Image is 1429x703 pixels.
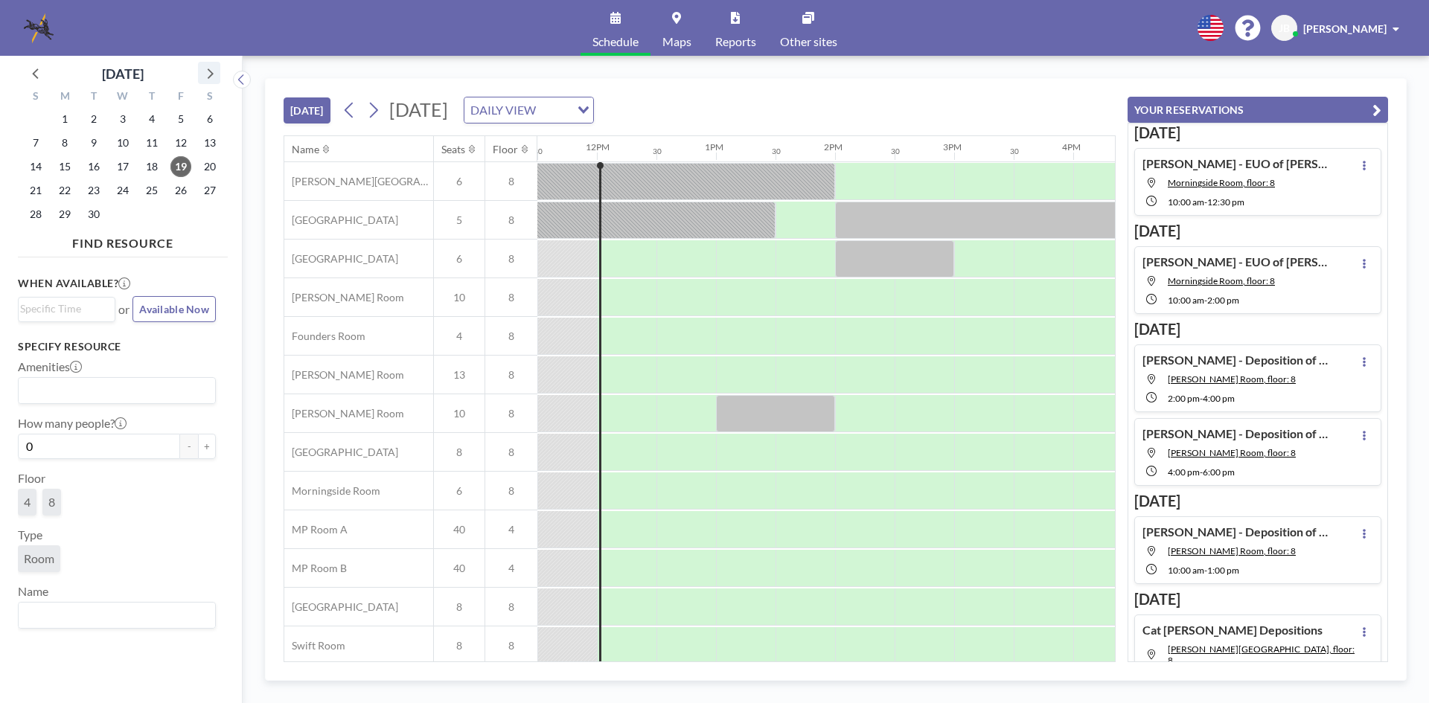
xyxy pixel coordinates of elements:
span: JB [1279,22,1290,35]
div: 30 [534,147,543,156]
span: 4 [485,562,537,575]
span: - [1200,466,1203,478]
span: 8 [485,330,537,343]
h3: [DATE] [1134,492,1381,510]
span: Tuesday, September 16, 2025 [83,156,104,177]
div: 2PM [824,141,843,153]
div: T [137,88,166,107]
span: Monday, September 15, 2025 [54,156,75,177]
span: Monday, September 8, 2025 [54,132,75,153]
span: Sunday, September 28, 2025 [25,204,46,225]
span: 10:00 AM [1168,196,1204,208]
span: Schedule [592,36,639,48]
span: [PERSON_NAME][GEOGRAPHIC_DATA] [284,175,433,188]
span: 4 [24,495,31,510]
div: 30 [1010,147,1019,156]
span: 8 [434,446,485,459]
span: 40 [434,523,485,536]
span: 8 [485,252,537,266]
button: [DATE] [284,97,330,123]
span: 8 [434,639,485,652]
h3: [DATE] [1134,123,1381,142]
span: Friday, September 5, 2025 [170,109,191,129]
span: 4 [485,523,537,536]
span: 8 [485,368,537,382]
span: Room [24,551,54,566]
span: 5 [434,214,485,227]
span: Monday, September 29, 2025 [54,204,75,225]
span: Sunday, September 7, 2025 [25,132,46,153]
span: - [1204,295,1207,306]
h4: [PERSON_NAME] - Deposition of [PERSON_NAME] [1142,426,1329,441]
h4: [PERSON_NAME] - Deposition of Corporate Designee of Silverleaf [1142,524,1329,539]
div: 3PM [943,141,962,153]
span: Monday, September 22, 2025 [54,180,75,201]
span: 8 [485,175,537,188]
h3: Specify resource [18,340,216,353]
span: Monday, September 1, 2025 [54,109,75,129]
input: Search for option [20,301,106,317]
h3: [DATE] [1134,590,1381,609]
span: Morningside Room [284,484,380,498]
span: 12:30 PM [1207,196,1244,208]
span: 4:00 PM [1168,466,1200,478]
input: Search for option [540,100,569,120]
span: Tuesday, September 23, 2025 [83,180,104,201]
h3: [DATE] [1134,320,1381,338]
span: [GEOGRAPHIC_DATA] [284,446,398,459]
span: Currie Room, floor: 8 [1168,447,1296,458]
div: T [80,88,109,107]
span: Wednesday, September 10, 2025 [112,132,133,153]
span: 6 [434,484,485,498]
input: Search for option [20,606,207,625]
div: W [109,88,138,107]
span: MP Room B [284,562,347,575]
span: DAILY VIEW [467,100,539,120]
span: [PERSON_NAME] Room [284,407,404,420]
span: 8 [485,484,537,498]
div: F [166,88,195,107]
label: Name [18,584,48,599]
span: Currie Room, floor: 8 [1168,373,1296,385]
span: [DATE] [389,98,448,121]
span: Saturday, September 13, 2025 [199,132,220,153]
span: 4:00 PM [1203,393,1235,404]
h4: [PERSON_NAME] - Deposition of [PERSON_NAME] [1142,353,1329,367]
span: Wednesday, September 17, 2025 [112,156,133,177]
span: 10 [434,291,485,304]
h3: [DATE] [1134,222,1381,240]
div: [DATE] [102,63,144,84]
h4: [PERSON_NAME] - EUO of [PERSON_NAME] [1142,156,1329,171]
div: Seats [441,143,465,156]
div: Floor [493,143,518,156]
span: 8 [485,639,537,652]
span: Swift Room [284,639,345,652]
span: Tuesday, September 2, 2025 [83,109,104,129]
h4: [PERSON_NAME] - EUO of [PERSON_NAME] and [PERSON_NAME] [1142,254,1329,269]
span: Wednesday, September 24, 2025 [112,180,133,201]
span: Thursday, September 18, 2025 [141,156,162,177]
label: Amenities [18,359,82,374]
span: 13 [434,368,485,382]
span: [PERSON_NAME] Room [284,291,404,304]
span: [GEOGRAPHIC_DATA] [284,252,398,266]
span: 10:00 AM [1168,565,1204,576]
div: 1PM [705,141,723,153]
span: Friday, September 19, 2025 [170,156,191,177]
span: Sunday, September 21, 2025 [25,180,46,201]
div: Search for option [19,603,215,628]
button: Available Now [132,296,216,322]
div: M [51,88,80,107]
span: Reports [715,36,756,48]
span: 10:00 AM [1168,295,1204,306]
span: [PERSON_NAME] [1303,22,1387,35]
span: Currie Room, floor: 8 [1168,545,1296,556]
div: 12PM [586,141,610,153]
div: S [195,88,224,107]
label: Floor [18,471,45,486]
span: 8 [434,600,485,614]
span: 8 [48,495,55,510]
span: Ansley Room, floor: 8 [1168,643,1355,666]
div: 4PM [1062,141,1081,153]
span: 6:00 PM [1203,466,1235,478]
